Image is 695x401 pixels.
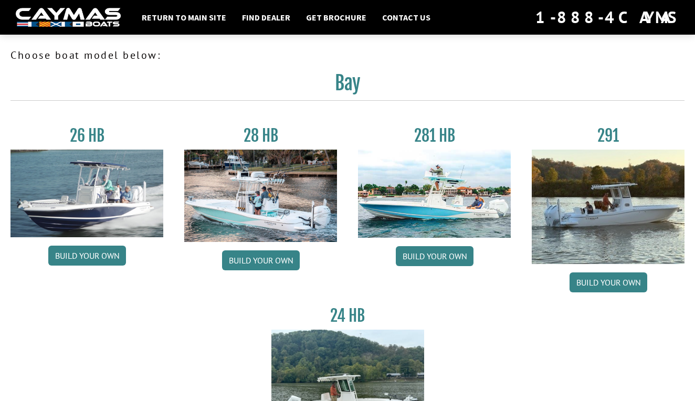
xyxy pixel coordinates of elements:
a: Build your own [48,246,126,266]
p: Choose boat model below: [10,47,685,63]
h2: Bay [10,71,685,101]
h3: 281 HB [358,126,511,145]
h3: 24 HB [271,306,424,325]
img: 291_Thumbnail.jpg [532,150,685,264]
img: white-logo-c9c8dbefe5ff5ceceb0f0178aa75bf4bb51f6bca0971e226c86eb53dfe498488.png [16,8,121,27]
a: Get Brochure [301,10,372,24]
a: Build your own [222,250,300,270]
div: 1-888-4CAYMAS [535,6,679,29]
h3: 291 [532,126,685,145]
img: 28_hb_thumbnail_for_caymas_connect.jpg [184,150,337,242]
img: 26_new_photo_resized.jpg [10,150,163,237]
a: Contact Us [377,10,436,24]
h3: 28 HB [184,126,337,145]
a: Build your own [570,272,647,292]
a: Build your own [396,246,473,266]
img: 28-hb-twin.jpg [358,150,511,238]
a: Return to main site [136,10,231,24]
a: Find Dealer [237,10,296,24]
h3: 26 HB [10,126,163,145]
